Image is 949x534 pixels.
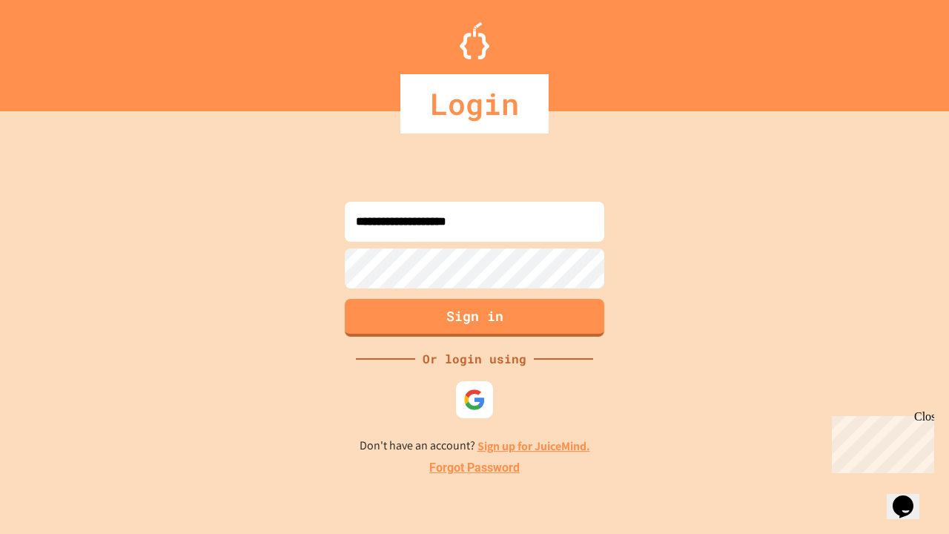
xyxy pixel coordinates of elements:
a: Sign up for JuiceMind. [477,438,590,454]
iframe: chat widget [826,410,934,473]
p: Don't have an account? [360,437,590,455]
button: Sign in [345,299,604,337]
img: Logo.svg [460,22,489,59]
div: Chat with us now!Close [6,6,102,94]
img: google-icon.svg [463,389,486,411]
div: Or login using [415,350,534,368]
div: Login [400,74,549,133]
iframe: chat widget [887,475,934,519]
a: Forgot Password [429,459,520,477]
